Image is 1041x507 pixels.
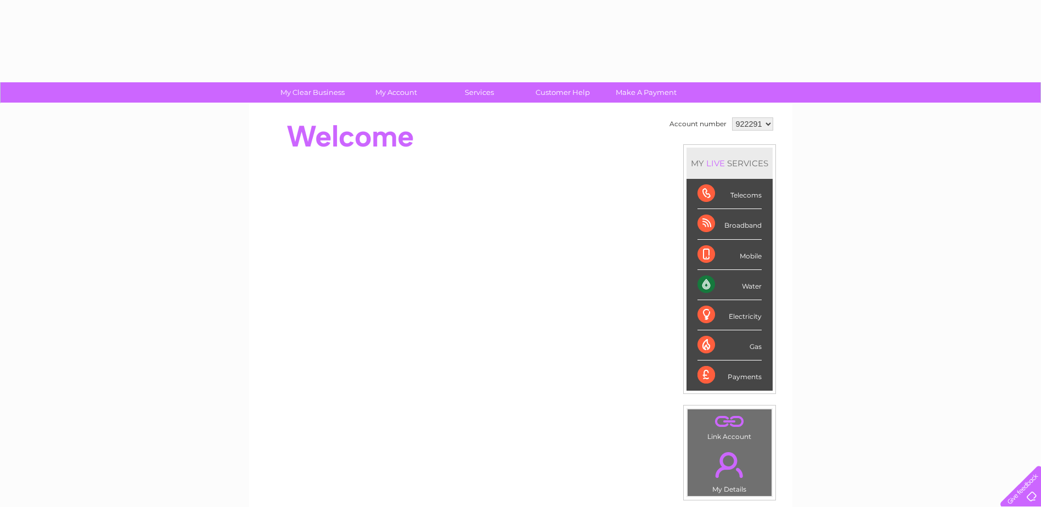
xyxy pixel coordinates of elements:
[351,82,441,103] a: My Account
[690,446,769,484] a: .
[697,360,762,390] div: Payments
[690,412,769,431] a: .
[697,240,762,270] div: Mobile
[697,330,762,360] div: Gas
[601,82,691,103] a: Make A Payment
[697,209,762,239] div: Broadband
[704,158,727,168] div: LIVE
[434,82,525,103] a: Services
[687,443,772,497] td: My Details
[517,82,608,103] a: Customer Help
[267,82,358,103] a: My Clear Business
[697,179,762,209] div: Telecoms
[697,300,762,330] div: Electricity
[687,148,773,179] div: MY SERVICES
[667,115,729,133] td: Account number
[687,409,772,443] td: Link Account
[697,270,762,300] div: Water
